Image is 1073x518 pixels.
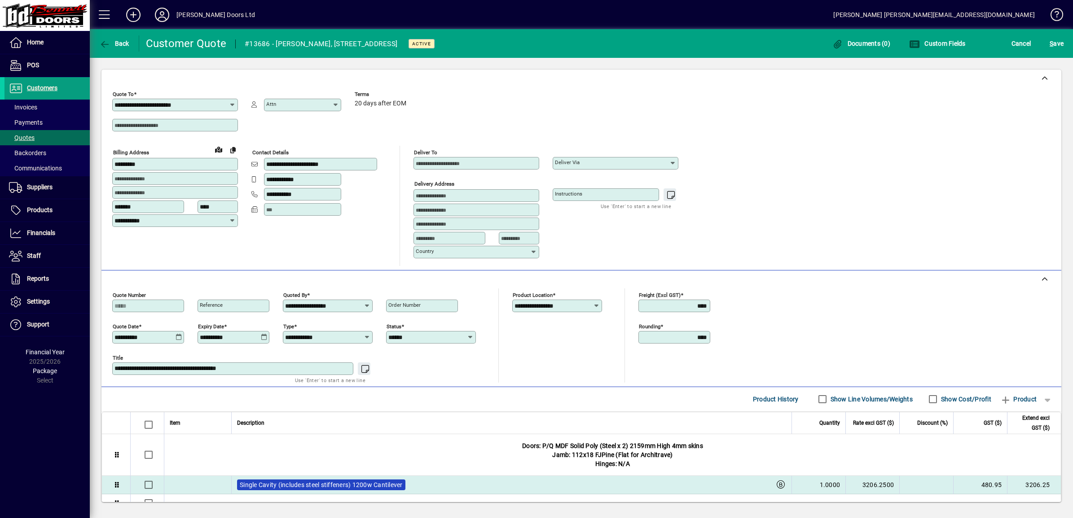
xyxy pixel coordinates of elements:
div: [PERSON_NAME] [PERSON_NAME][EMAIL_ADDRESS][DOMAIN_NAME] [833,8,1035,22]
span: Products [27,206,53,213]
td: 480.95 [953,476,1007,494]
div: 3206.2500 [851,480,894,489]
label: Show Cost/Profit [939,395,991,404]
button: Back [97,35,132,52]
mat-label: Quote To [113,91,134,97]
span: Description [237,418,264,428]
a: Payments [4,115,90,130]
span: Backorders [9,149,46,157]
a: Products [4,199,90,222]
span: Extend excl GST ($) [1013,413,1050,433]
button: Copy to Delivery address [226,143,240,157]
a: Support [4,313,90,336]
span: Financial Year [26,348,65,356]
span: Product History [753,392,799,406]
mat-hint: Use 'Enter' to start a new line [601,201,671,211]
span: Active [412,41,431,47]
a: Financials [4,222,90,244]
span: Product [1000,392,1037,406]
a: Settings [4,291,90,313]
span: Cancel [1011,36,1031,51]
span: Staff [27,252,41,259]
span: Quotes [9,134,35,141]
mat-label: Quote date [113,323,139,329]
mat-label: Order number [388,302,421,308]
mat-label: Title [113,354,123,361]
a: Invoices [4,100,90,115]
span: Reports [27,275,49,282]
button: Product [996,391,1041,407]
mat-label: Deliver via [555,159,580,165]
a: Quotes [4,130,90,145]
span: S [1050,40,1053,47]
mat-label: Status [387,323,401,329]
mat-label: Expiry date [198,323,224,329]
mat-label: Deliver To [414,149,437,156]
button: Add [119,7,148,23]
span: Quantity [819,418,840,428]
button: Save [1047,35,1066,52]
button: Cancel [1009,35,1033,52]
mat-label: Instructions [555,191,582,197]
a: Staff [4,245,90,267]
mat-hint: Use 'Enter' to start a new line [295,375,365,385]
span: Suppliers [27,183,53,191]
a: Knowledge Base [1044,2,1062,31]
mat-label: Quoted by [283,292,307,298]
button: Documents (0) [830,35,893,52]
div: [PERSON_NAME] Doors Ltd [176,8,255,22]
span: Support [27,321,49,328]
button: Profile [148,7,176,23]
label: Single Cavity (includes steel stiffeners) 1200w Cantilever [237,479,405,490]
span: Invoices [9,104,37,111]
mat-label: Rounding [639,323,660,329]
span: Package [33,367,57,374]
a: Communications [4,161,90,176]
span: Terms [355,91,409,97]
a: Backorders [4,145,90,161]
a: View on map [211,142,226,157]
span: Documents (0) [832,40,890,47]
mat-label: Type [283,323,294,329]
mat-label: Country [416,248,434,254]
button: Product History [749,391,802,407]
span: 20 days after EOM [355,100,406,107]
button: Custom Fields [907,35,968,52]
span: Custom Fields [909,40,966,47]
span: Item [170,418,180,428]
span: Rate excl GST ($) [853,418,894,428]
div: #13686 - [PERSON_NAME], [STREET_ADDRESS] [245,37,397,51]
label: Show Line Volumes/Weights [829,395,913,404]
span: Home [27,39,44,46]
div: Doors: P/Q MDF Solid Poly (Steel x 2) 2159mm High 4mm skins Jamb: 112x18 FJPine (Flat for Architr... [164,434,1061,475]
app-page-header-button: Back [90,35,139,52]
a: Home [4,31,90,54]
span: Back [99,40,129,47]
td: 3206.25 [1007,476,1061,494]
a: Suppliers [4,176,90,199]
mat-label: Attn [266,101,276,107]
mat-label: Freight (excl GST) [639,292,681,298]
a: Reports [4,268,90,290]
span: Financials [27,229,55,236]
span: Settings [27,298,50,305]
mat-label: Reference [200,302,223,308]
span: Communications [9,165,62,172]
span: ave [1050,36,1064,51]
span: Discount (%) [917,418,948,428]
span: 1.0000 [820,480,840,489]
span: Customers [27,84,57,91]
span: Payments [9,119,43,126]
mat-label: Product location [513,292,553,298]
div: Customer Quote [146,36,227,51]
mat-label: Quote number [113,292,146,298]
span: POS [27,61,39,69]
span: GST ($) [984,418,1002,428]
a: POS [4,54,90,77]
